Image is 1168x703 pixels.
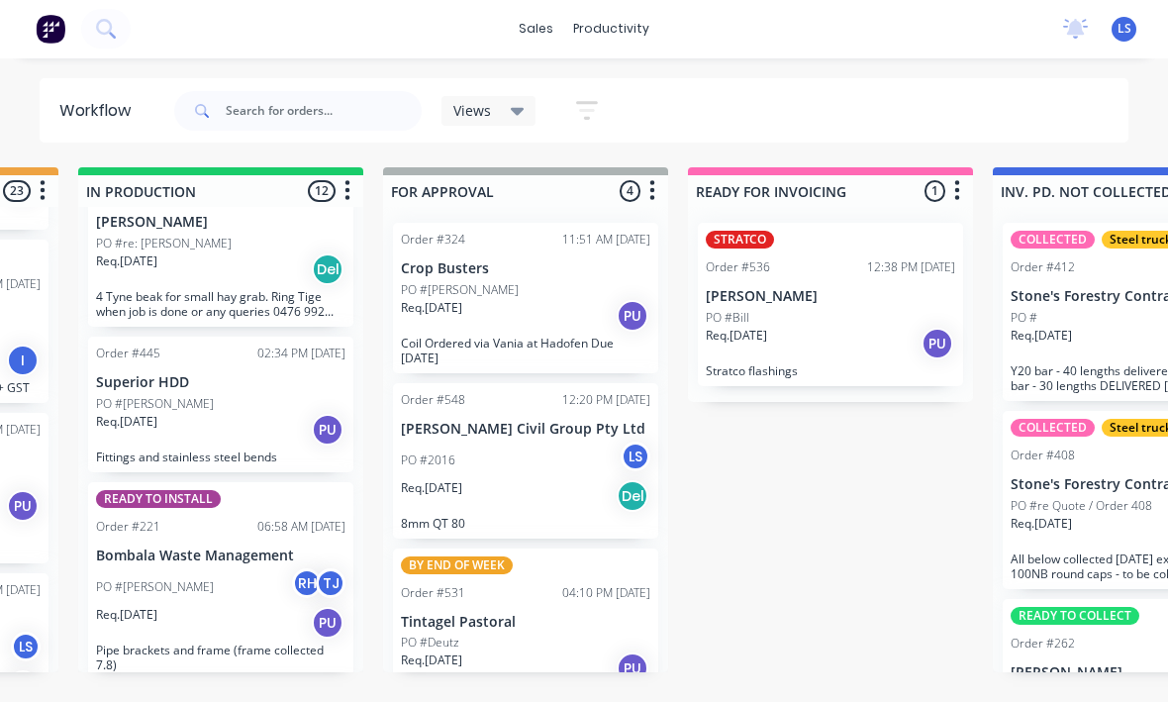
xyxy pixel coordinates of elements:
[401,422,650,439] p: [PERSON_NAME] Civil Group Pty Ltd
[401,557,513,575] div: BY END OF WEEK
[96,215,345,232] p: [PERSON_NAME]
[453,101,491,122] span: Views
[7,491,39,523] div: PU
[1011,310,1037,328] p: PO #
[617,653,648,685] div: PU
[88,177,353,328] div: [PERSON_NAME]PO #re: [PERSON_NAME]Req.[DATE]Del4 Tyne beak for small hay grab. Ring Tige when job...
[393,224,658,374] div: Order #32411:51 AM [DATE]Crop BustersPO #[PERSON_NAME]Req.[DATE]PUCoil Ordered via Vania at Hadof...
[96,375,345,392] p: Superior HDD
[1011,516,1072,534] p: Req. [DATE]
[617,481,648,513] div: Del
[312,415,343,447] div: PU
[621,443,650,472] div: LS
[617,301,648,333] div: PU
[96,253,157,271] p: Req. [DATE]
[401,232,465,250] div: Order #324
[316,569,345,599] div: TJ
[706,328,767,346] p: Req. [DATE]
[312,254,343,286] div: Del
[401,452,455,470] p: PO #2016
[1011,259,1075,277] div: Order #412
[401,300,462,318] p: Req. [DATE]
[96,549,345,565] p: Bombala Waste Management
[88,338,353,473] div: Order #44502:34 PM [DATE]Superior HDDPO #[PERSON_NAME]Req.[DATE]PUFittings and stainless steel bends
[88,483,353,681] div: READY TO INSTALLOrder #22106:58 AM [DATE]Bombala Waste ManagementPO #[PERSON_NAME]RHTJReq.[DATE]P...
[1011,328,1072,346] p: Req. [DATE]
[11,633,41,662] div: LS
[562,392,650,410] div: 12:20 PM [DATE]
[257,519,345,537] div: 06:58 AM [DATE]
[401,261,650,278] p: Crop Busters
[96,346,160,363] div: Order #445
[706,232,774,250] div: STRATCO
[706,364,955,379] p: Stratco flashings
[562,232,650,250] div: 11:51 AM [DATE]
[401,480,462,498] p: Req. [DATE]
[7,671,39,703] div: Del
[1118,21,1131,39] span: LS
[292,569,322,599] div: RH
[96,236,232,253] p: PO #re: [PERSON_NAME]
[706,310,749,328] p: PO #Bill
[96,451,345,465] p: Fittings and stainless steel bends
[226,92,422,132] input: Search for orders...
[706,289,955,306] p: [PERSON_NAME]
[563,15,659,45] div: productivity
[36,15,65,45] img: Factory
[1011,420,1095,438] div: COLLECTED
[698,224,963,387] div: STRATCOOrder #53612:38 PM [DATE][PERSON_NAME]PO #BillReq.[DATE]PUStratco flashings
[96,396,214,414] p: PO #[PERSON_NAME]
[96,290,345,320] p: 4 Tyne beak for small hay grab. Ring Tige when job is done or any queries 0476 992 683
[922,329,953,360] div: PU
[867,259,955,277] div: 12:38 PM [DATE]
[401,615,650,632] p: Tintagel Pastoral
[96,644,345,673] p: Pipe brackets and frame (frame collected 7.8)
[401,337,650,366] p: Coil Ordered via Vania at Hadofen Due [DATE]
[1011,448,1075,465] div: Order #408
[401,635,459,653] p: PO #Deutz
[393,384,658,540] div: Order #54812:20 PM [DATE][PERSON_NAME] Civil Group Pty LtdPO #2016LSReq.[DATE]Del8mm QT 80
[96,579,214,597] p: PO #[PERSON_NAME]
[96,519,160,537] div: Order #221
[96,414,157,432] p: Req. [DATE]
[706,259,770,277] div: Order #536
[562,585,650,603] div: 04:10 PM [DATE]
[96,491,221,509] div: READY TO INSTALL
[7,346,39,377] div: I
[59,100,141,124] div: Workflow
[1011,232,1095,250] div: COLLECTED
[393,550,658,695] div: BY END OF WEEKOrder #53104:10 PM [DATE]Tintagel PastoralPO #DeutzReq.[DATE]PU
[1011,498,1152,516] p: PO #re Quote / Order 408
[401,585,465,603] div: Order #531
[509,15,563,45] div: sales
[1011,636,1075,653] div: Order #262
[401,653,462,670] p: Req. [DATE]
[401,392,465,410] div: Order #548
[257,346,345,363] div: 02:34 PM [DATE]
[401,517,650,532] p: 8mm QT 80
[312,608,343,640] div: PU
[401,282,519,300] p: PO #[PERSON_NAME]
[96,607,157,625] p: Req. [DATE]
[1011,608,1139,626] div: READY TO COLLECT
